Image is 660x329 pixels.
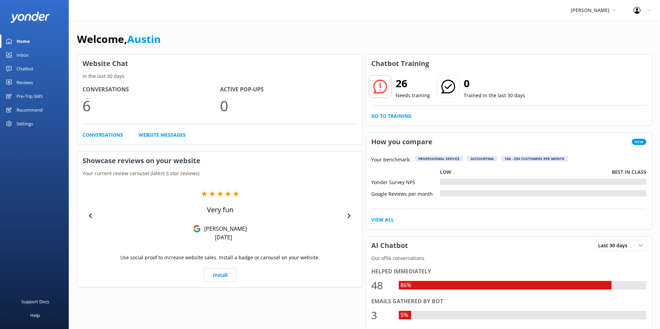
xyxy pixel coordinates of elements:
[464,75,525,92] h2: 0
[399,281,413,290] div: 86%
[366,237,413,254] h3: AI Chatbot
[220,85,357,94] h4: Active Pop-ups
[77,55,363,72] h3: Website Chat
[30,308,40,322] div: Help
[415,156,463,161] div: Professional Service
[82,131,123,139] a: Conversations
[82,94,220,117] p: 6
[207,205,233,215] p: Very fun
[16,103,43,117] div: Recommend
[366,55,434,72] h3: Chatbot Training
[371,190,440,196] div: Google Reviews per month
[598,242,631,249] span: Last 30 days
[193,225,201,232] img: Google Reviews
[16,76,33,89] div: Reviews
[440,168,451,176] p: Low
[371,307,392,324] div: 3
[396,92,430,99] p: Needs training
[612,168,646,176] p: Best in class
[396,75,430,92] h2: 26
[366,133,438,151] h3: How you compare
[371,216,394,224] a: View All
[371,179,440,185] div: Yonder Survey NPS
[467,156,497,161] div: Accounting
[77,72,363,80] p: In the last 30 days
[501,156,568,161] div: 100 - 250 customers per month
[632,139,646,145] span: New
[366,254,651,262] p: Out of 56 conversations
[16,117,33,131] div: Settings
[77,170,363,177] p: Your current review carousel (latest 5 star reviews)
[371,156,411,164] p: Your benchmark:
[204,268,236,282] a: Install
[16,48,29,62] div: Inbox
[16,62,33,76] div: Chatbot
[10,12,50,23] img: yonder-white-logo.png
[16,89,43,103] div: Pre-Trip SMS
[399,311,410,320] div: 5%
[16,34,30,48] div: Home
[120,254,320,261] p: Use social proof to increase website sales. Install a badge or carousel on your website.
[371,267,646,276] div: Helped immediately
[571,7,609,13] span: [PERSON_NAME]
[127,32,161,46] a: Austin
[371,112,411,120] a: Go to Training
[201,225,247,232] p: [PERSON_NAME]
[77,152,363,170] h3: Showcase reviews on your website
[371,277,392,294] div: 48
[464,92,525,99] p: Trained in the last 30 days
[21,295,49,308] div: Support Docs
[77,31,161,47] h1: Welcome,
[220,94,357,117] p: 0
[139,131,186,139] a: Website Messages
[215,234,232,241] p: [DATE]
[82,85,220,94] h4: Conversations
[371,297,646,306] div: Emails gathered by bot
